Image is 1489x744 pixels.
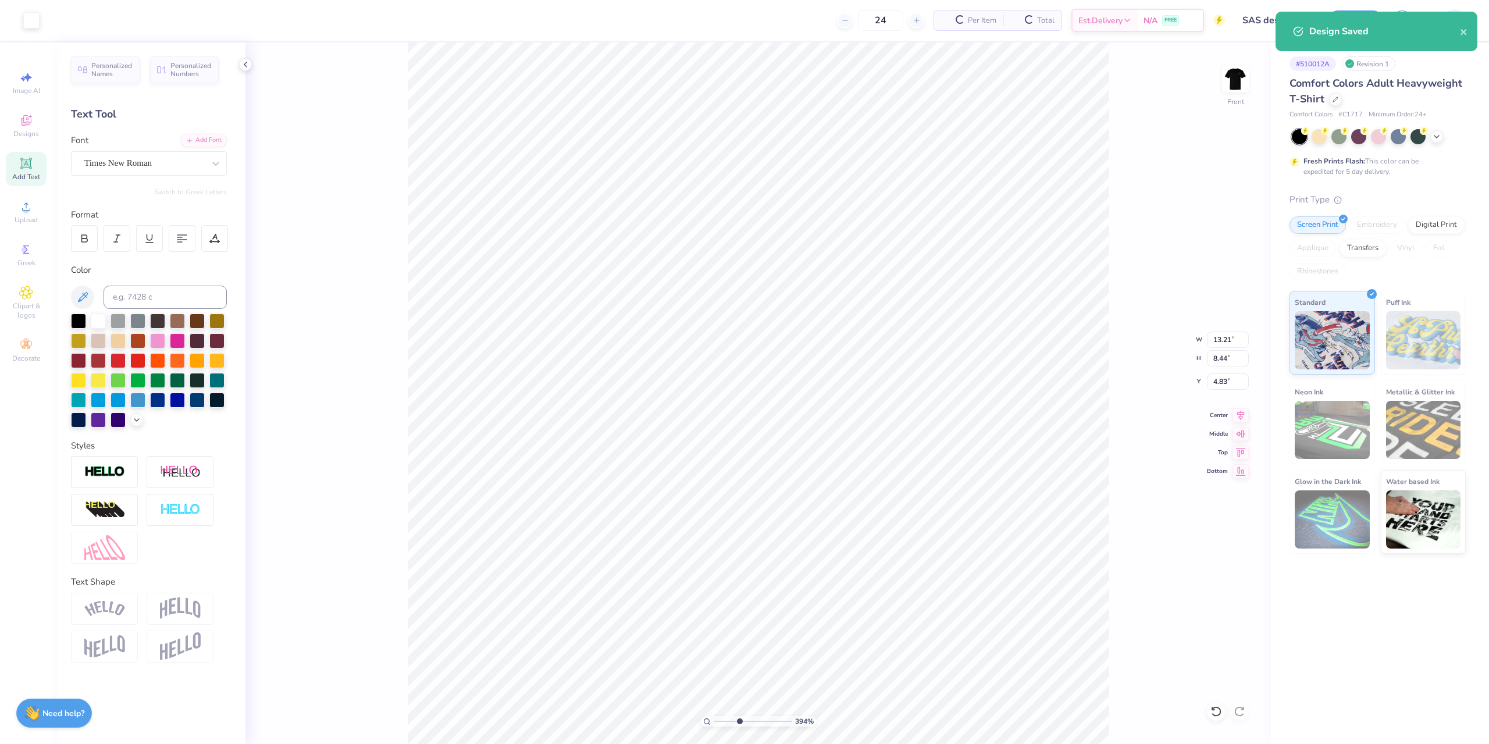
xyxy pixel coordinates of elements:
img: 3d Illusion [84,501,125,519]
span: Add Text [12,172,40,181]
span: Total [1037,15,1055,27]
span: Designs [13,129,39,138]
img: Metallic & Glitter Ink [1386,401,1461,459]
div: Styles [71,439,227,453]
span: Per Item [968,15,996,27]
span: Center [1207,411,1228,419]
span: Upload [15,215,38,225]
span: Bottom [1207,467,1228,475]
strong: Need help? [42,708,84,719]
img: Negative Space [160,503,201,517]
span: Top [1207,448,1228,457]
span: 394 % [795,716,814,727]
img: Arch [160,597,201,620]
span: Est. Delivery [1078,15,1123,27]
button: Switch to Greek Letters [154,187,227,197]
img: Neon Ink [1295,401,1370,459]
span: Personalized Names [91,62,133,78]
span: Neon Ink [1295,386,1323,398]
div: Color [71,264,227,277]
img: Free Distort [84,535,125,560]
img: Water based Ink [1386,490,1461,549]
span: Image AI [13,86,40,95]
div: Text Tool [71,106,227,122]
div: Text Shape [71,575,227,589]
span: Water based Ink [1386,475,1440,487]
img: Rise [160,632,201,661]
img: Flag [84,635,125,658]
span: Metallic & Glitter Ink [1386,386,1455,398]
span: FREE [1164,16,1177,24]
span: N/A [1144,15,1157,27]
img: Shadow [160,465,201,479]
span: Greek [17,258,35,268]
span: Decorate [12,354,40,363]
span: Glow in the Dark Ink [1295,475,1361,487]
img: Stroke [84,465,125,479]
span: Middle [1207,430,1228,438]
span: Clipart & logos [6,301,47,320]
input: – – [858,10,903,31]
button: close [1460,24,1468,38]
input: e.g. 7428 c [104,286,227,309]
div: Format [71,208,228,222]
img: Glow in the Dark Ink [1295,490,1370,549]
input: Untitled Design [1234,9,1319,32]
img: Arc [84,601,125,617]
div: Add Font [181,134,227,147]
span: Personalized Numbers [170,62,212,78]
label: Font [71,134,88,147]
div: Design Saved [1309,24,1460,38]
